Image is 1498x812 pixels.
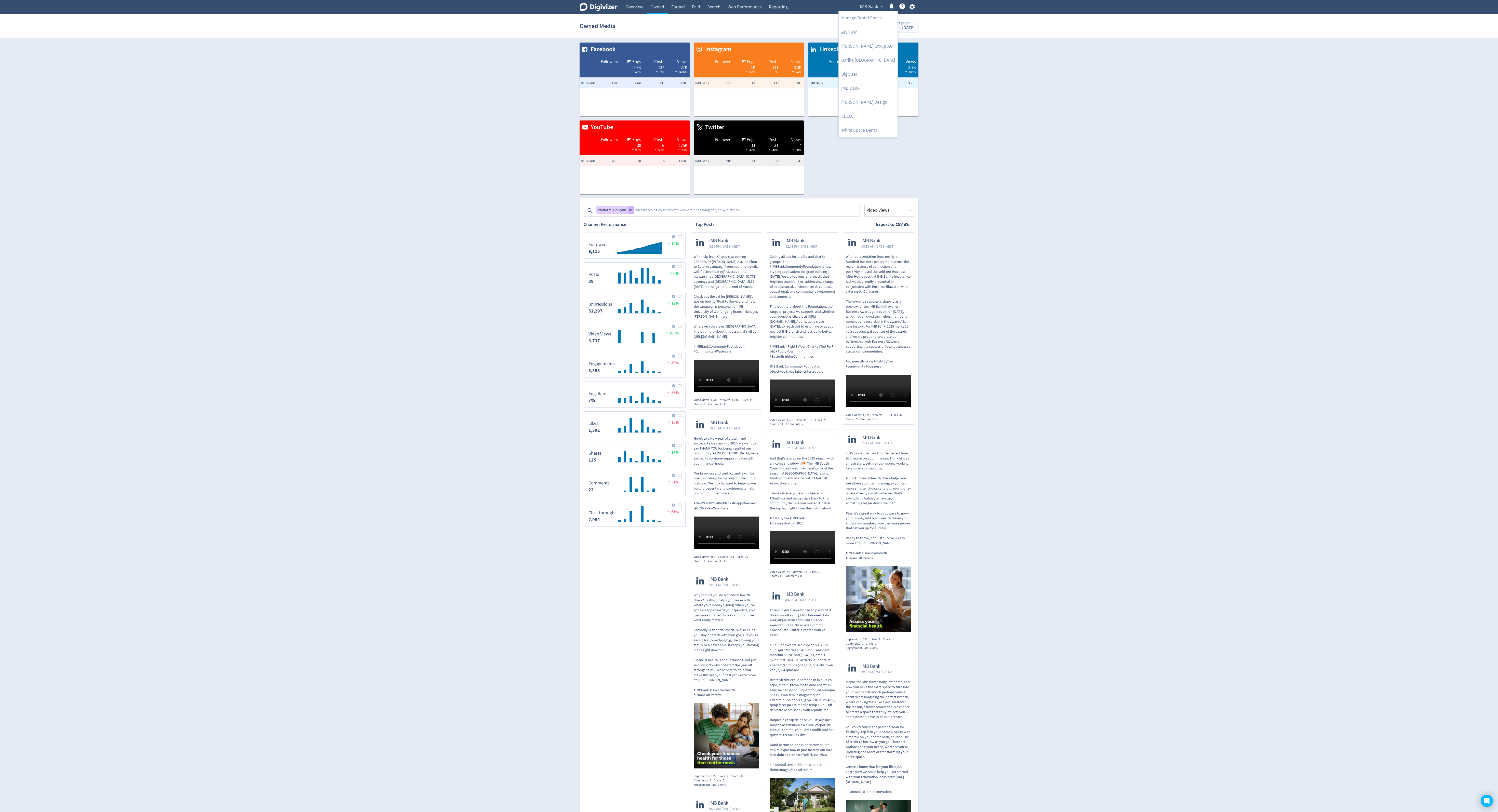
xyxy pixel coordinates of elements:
[839,25,898,39] a: AISNSW
[839,67,898,81] a: Digivizer
[839,95,898,109] a: [PERSON_NAME] Design
[839,123,898,137] a: White Space Dental
[839,109,898,123] a: SDECC
[839,53,898,67] a: Barilla [GEOGRAPHIC_DATA]
[839,39,898,53] a: [PERSON_NAME] Group AU
[1481,795,1493,807] div: Open Intercom Messenger
[839,81,898,95] a: IMB Bank
[839,11,898,25] a: Manage Brand Space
